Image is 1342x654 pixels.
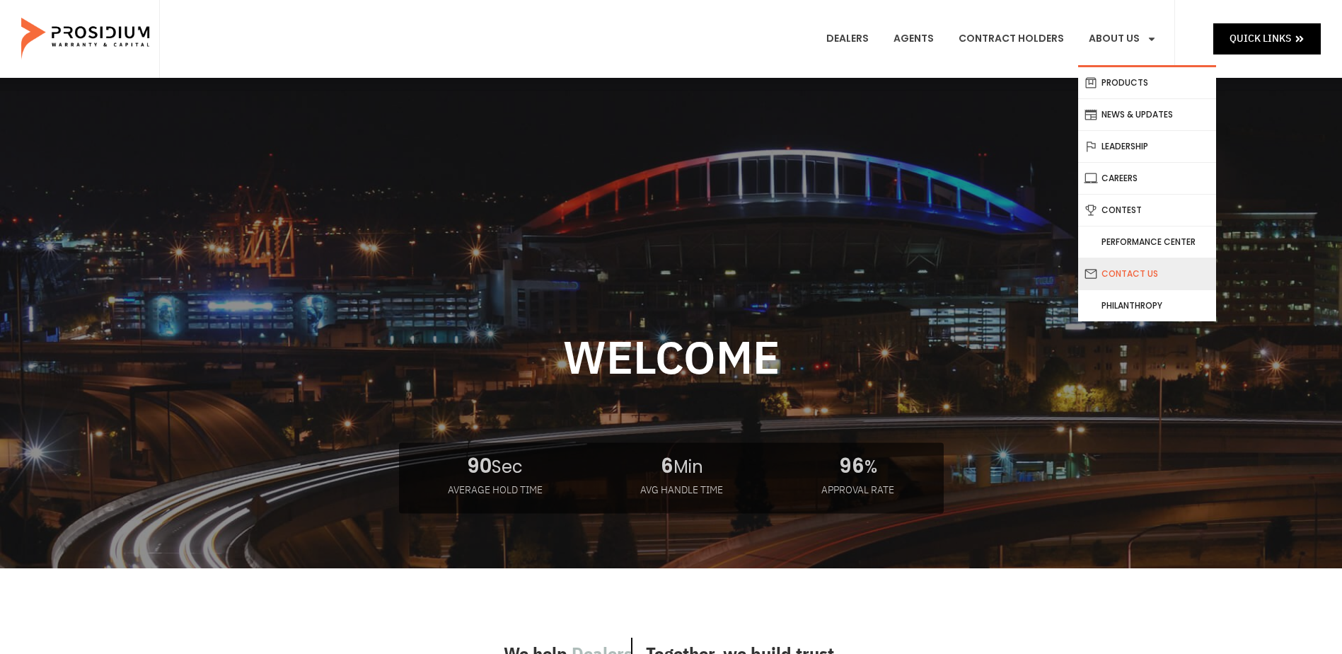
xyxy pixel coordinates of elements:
a: About Us [1078,13,1167,65]
a: Agents [883,13,944,65]
a: Careers [1078,163,1216,194]
span: Quick Links [1230,30,1291,47]
a: Performance Center [1078,226,1216,258]
a: Contest [1078,195,1216,226]
a: Dealers [816,13,879,65]
ul: About Us [1078,65,1216,321]
a: News & Updates [1078,99,1216,130]
a: Contract Holders [948,13,1075,65]
a: Contact Us [1078,258,1216,289]
nav: Menu [816,13,1167,65]
a: Leadership [1078,131,1216,162]
a: Quick Links [1213,23,1321,54]
a: Philanthropy [1078,290,1216,321]
a: Products [1078,67,1216,98]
